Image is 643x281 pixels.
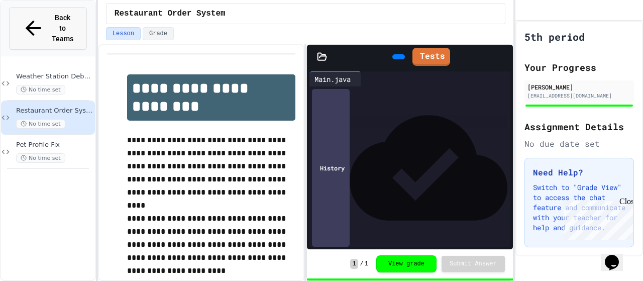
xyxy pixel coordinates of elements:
[16,107,93,115] span: Restaurant Order System
[309,74,356,84] div: Main.java
[376,255,437,272] button: View grade
[16,85,65,95] span: No time set
[312,89,350,247] div: History
[16,119,65,129] span: No time set
[365,260,368,268] span: 1
[51,13,74,44] span: Back to Teams
[16,153,65,163] span: No time set
[360,260,364,268] span: /
[115,8,226,20] span: Restaurant Order System
[412,48,450,66] a: Tests
[524,30,585,44] h1: 5th period
[9,7,87,50] button: Back to Teams
[601,241,633,271] iframe: chat widget
[106,27,141,40] button: Lesson
[143,27,174,40] button: Grade
[309,71,361,86] div: Main.java
[560,197,633,240] iframe: chat widget
[350,259,358,269] span: 1
[524,60,634,74] h2: Your Progress
[16,141,93,149] span: Pet Profile Fix
[527,82,631,91] div: [PERSON_NAME]
[450,260,497,268] span: Submit Answer
[533,166,625,178] h3: Need Help?
[4,4,69,64] div: Chat with us now!Close
[524,120,634,134] h2: Assignment Details
[442,256,505,272] button: Submit Answer
[527,92,631,100] div: [EMAIL_ADDRESS][DOMAIN_NAME]
[533,182,625,233] p: Switch to "Grade View" to access the chat feature and communicate with your teacher for help and ...
[524,138,634,150] div: No due date set
[16,72,93,81] span: Weather Station Debugger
